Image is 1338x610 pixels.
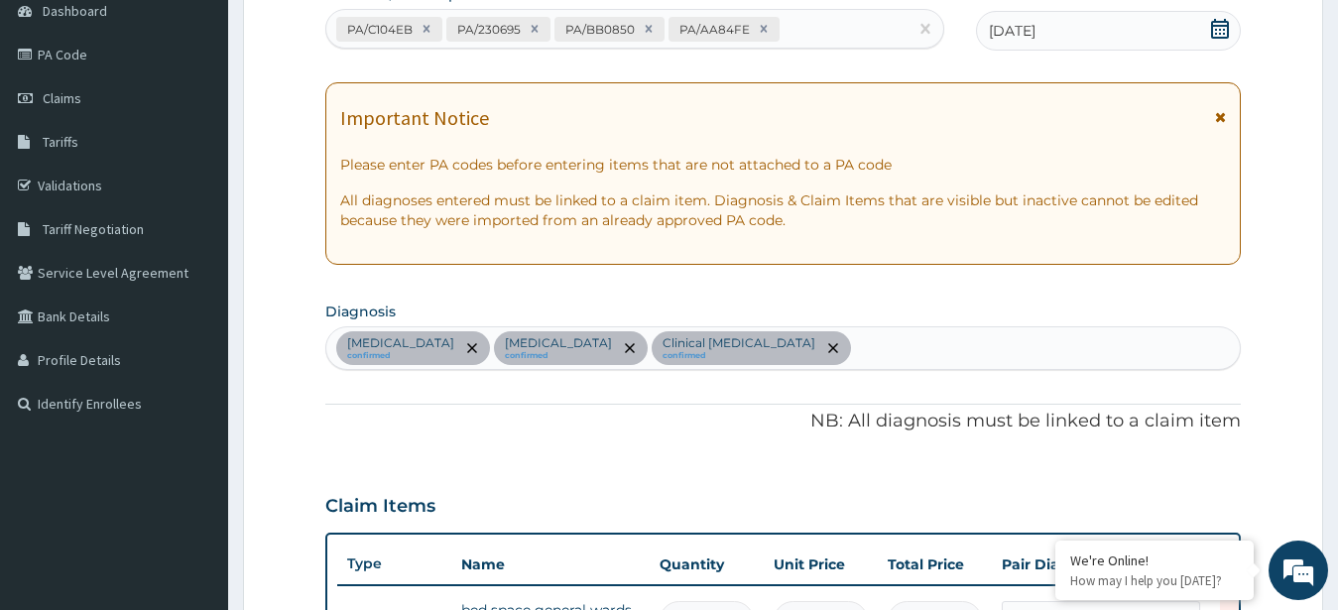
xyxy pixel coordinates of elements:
th: Quantity [650,545,764,584]
small: confirmed [505,351,612,361]
p: [MEDICAL_DATA] [347,335,454,351]
th: Name [451,545,650,584]
div: Chat with us now [103,111,333,137]
p: How may I help you today? [1070,572,1239,589]
img: d_794563401_company_1708531726252_794563401 [37,99,80,149]
div: PA/230695 [451,18,524,41]
span: Tariffs [43,133,78,151]
h1: Important Notice [340,107,489,129]
div: Minimize live chat window [325,10,373,58]
h3: Claim Items [325,496,435,518]
small: confirmed [347,351,454,361]
div: We're Online! [1070,551,1239,569]
p: Clinical [MEDICAL_DATA] [663,335,815,351]
span: Claims [43,89,81,107]
th: Total Price [878,545,992,584]
label: Diagnosis [325,302,396,321]
div: PA/BB0850 [559,18,638,41]
p: Please enter PA codes before entering items that are not attached to a PA code [340,155,1227,175]
th: Type [337,546,451,582]
span: Tariff Negotiation [43,220,144,238]
p: All diagnoses entered must be linked to a claim item. Diagnosis & Claim Items that are visible bu... [340,190,1227,230]
span: remove selection option [621,339,639,357]
div: PA/AA84FE [673,18,753,41]
span: remove selection option [824,339,842,357]
span: We're online! [115,181,274,381]
span: remove selection option [463,339,481,357]
div: PA/C104EB [341,18,416,41]
p: [MEDICAL_DATA] [505,335,612,351]
span: Dashboard [43,2,107,20]
span: [DATE] [989,21,1035,41]
small: confirmed [663,351,815,361]
textarea: Type your message and hit 'Enter' [10,403,378,472]
th: Unit Price [764,545,878,584]
th: Pair Diagnosis [992,545,1210,584]
p: NB: All diagnosis must be linked to a claim item [325,409,1242,434]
